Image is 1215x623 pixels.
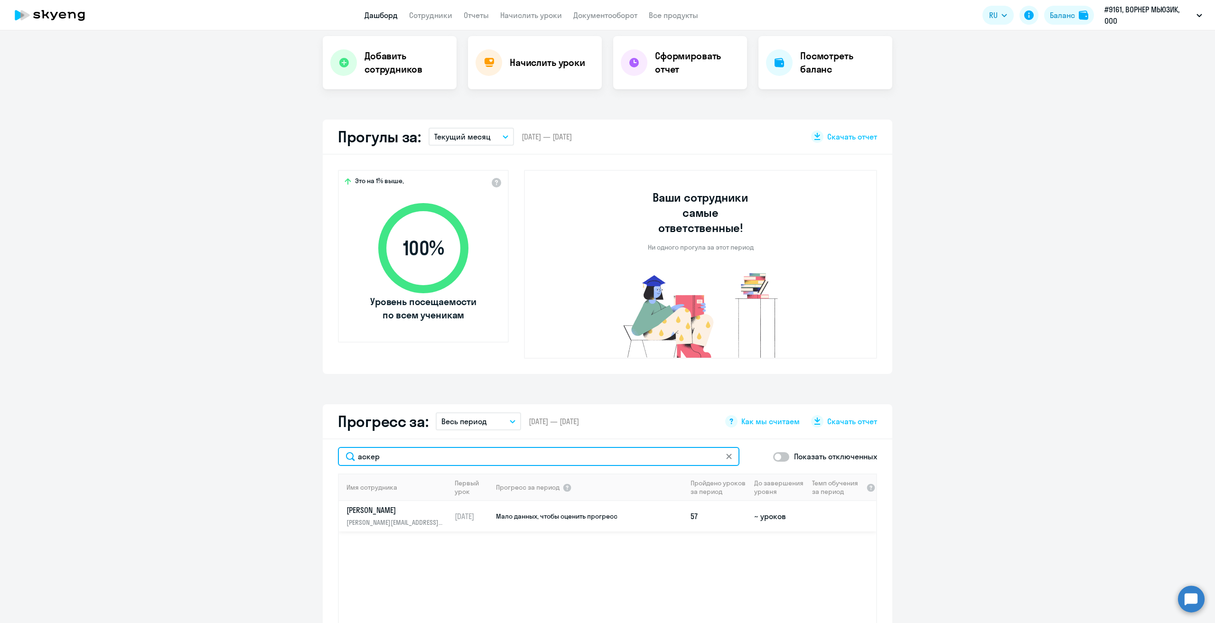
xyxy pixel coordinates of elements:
[355,177,404,188] span: Это на 1% выше,
[800,49,885,76] h4: Посмотреть баланс
[812,479,863,496] span: Темп обучения за период
[346,517,444,528] p: [PERSON_NAME][EMAIL_ADDRESS][DOMAIN_NAME]
[529,416,579,427] span: [DATE] — [DATE]
[364,49,449,76] h4: Добавить сотрудников
[441,416,487,427] p: Весь период
[827,131,877,142] span: Скачать отчет
[429,128,514,146] button: Текущий месяц
[687,501,750,531] td: 57
[741,416,800,427] span: Как мы считаем
[338,412,428,431] h2: Прогресс за:
[750,501,808,531] td: ~ уроков
[464,10,489,20] a: Отчеты
[573,10,637,20] a: Документооборот
[434,131,491,142] p: Текущий месяц
[606,270,796,358] img: no-truants
[338,127,421,146] h2: Прогулы за:
[827,416,877,427] span: Скачать отчет
[1079,10,1088,20] img: balance
[496,512,617,521] span: Мало данных, чтобы оценить прогресс
[409,10,452,20] a: Сотрудники
[346,505,450,528] a: [PERSON_NAME][PERSON_NAME][EMAIL_ADDRESS][DOMAIN_NAME]
[364,10,398,20] a: Дашборд
[451,501,495,531] td: [DATE]
[338,447,739,466] input: Поиск по имени, email, продукту или статусу
[649,10,698,20] a: Все продукты
[496,483,560,492] span: Прогресс за период
[1050,9,1075,21] div: Баланс
[648,243,754,251] p: Ни одного прогула за этот период
[369,295,478,322] span: Уровень посещаемости по всем ученикам
[436,412,521,430] button: Весь период
[510,56,585,69] h4: Начислить уроки
[794,451,877,462] p: Показать отключенных
[982,6,1014,25] button: RU
[346,505,444,515] p: [PERSON_NAME]
[989,9,998,21] span: RU
[1044,6,1094,25] button: Балансbalance
[369,237,478,260] span: 100 %
[655,49,739,76] h4: Сформировать отчет
[750,474,808,501] th: До завершения уровня
[1100,4,1207,27] button: #9161, ВОРНЕР МЬЮЗИК, ООО
[339,474,451,501] th: Имя сотрудника
[640,190,762,235] h3: Ваши сотрудники самые ответственные!
[451,474,495,501] th: Первый урок
[522,131,572,142] span: [DATE] — [DATE]
[1104,4,1193,27] p: #9161, ВОРНЕР МЬЮЗИК, ООО
[687,474,750,501] th: Пройдено уроков за период
[500,10,562,20] a: Начислить уроки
